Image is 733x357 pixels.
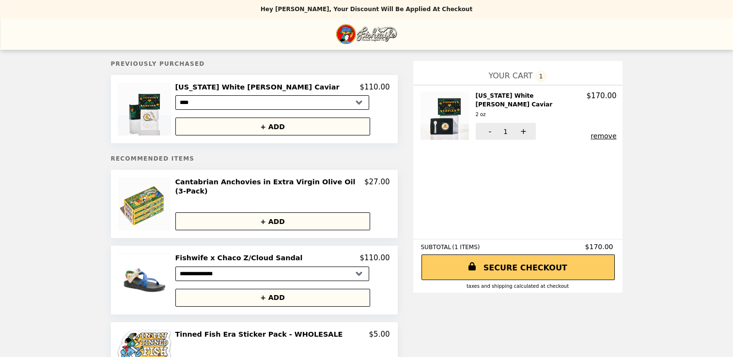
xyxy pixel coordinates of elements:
a: SECURE CHECKOUT [421,254,615,280]
span: 1 [535,71,547,82]
button: - [476,123,502,140]
img: Brand Logo [336,24,397,44]
button: + ADD [175,289,370,307]
span: YOUR CART [488,71,532,80]
h2: [US_STATE] White [PERSON_NAME] Caviar [476,91,587,119]
p: $5.00 [369,330,390,339]
img: California White Sturgeon Caviar [118,83,173,135]
button: + ADD [175,212,370,230]
select: Select a product variant [175,95,369,110]
p: $170.00 [586,91,616,100]
h2: Tinned Fish Era Sticker Pack - WHOLESALE [175,330,347,339]
span: 1 [503,128,508,135]
span: SUBTOTAL [421,244,452,251]
button: + [509,123,536,140]
h5: Recommended Items [111,155,398,162]
div: Taxes and Shipping calculated at checkout [421,283,615,289]
p: Hey [PERSON_NAME], your discount will be applied at checkout [261,6,472,13]
span: ( 1 ITEMS ) [452,244,480,251]
span: $170.00 [585,243,615,251]
img: Cantabrian Anchovies in Extra Virgin Olive Oil (3-Pack) [118,178,173,230]
h2: Cantabrian Anchovies in Extra Virgin Olive Oil (3-Pack) [175,178,365,195]
div: 2 oz [476,110,583,119]
h5: Previously Purchased [111,60,398,67]
p: $110.00 [359,253,390,262]
button: remove [591,132,616,140]
p: $27.00 [364,178,390,195]
h2: Fishwife x Chaco Z/Cloud Sandal [175,253,307,262]
p: $110.00 [359,83,390,91]
img: Fishwife x Chaco Z/Cloud Sandal [118,253,173,306]
img: California White Sturgeon Caviar [421,91,471,140]
button: + ADD [175,118,370,135]
select: Select a product variant [175,267,369,281]
h2: [US_STATE] White [PERSON_NAME] Caviar [175,83,343,91]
